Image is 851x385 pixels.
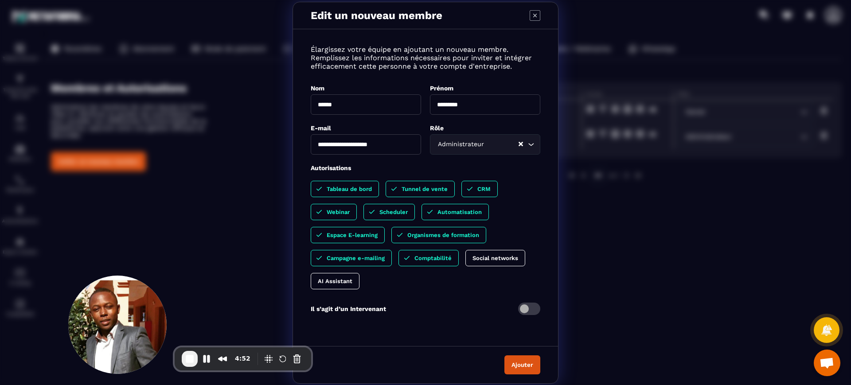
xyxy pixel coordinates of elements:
[504,355,540,374] button: Ajouter
[327,209,350,215] p: Webinar
[519,141,523,148] button: Clear Selected
[402,186,448,192] p: Tunnel de vente
[477,186,491,192] p: CRM
[311,164,351,171] label: Autorisations
[311,85,324,92] label: Nom
[311,45,540,70] p: Élargissez votre équipe en ajoutant un nouveau membre. Remplissez les informations nécessaires po...
[318,278,352,284] p: AI Assistant
[327,232,378,238] p: Espace E-learning
[407,232,479,238] p: Organismes de formation
[327,186,372,192] p: Tableau de bord
[437,209,482,215] p: Automatisation
[486,140,518,149] input: Search for option
[472,255,518,261] p: Social networks
[311,305,386,312] p: Il s’agit d’un Intervenant
[430,85,453,92] label: Prénom
[327,255,385,261] p: Campagne e-mailing
[414,255,452,261] p: Comptabilité
[814,350,840,376] div: Ouvrir le chat
[311,124,331,132] label: E-mail
[436,140,486,149] span: Administrateur
[379,209,408,215] p: Scheduler
[430,124,444,132] label: Rôle
[430,134,540,155] div: Search for option
[311,9,442,22] p: Edit un nouveau membre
